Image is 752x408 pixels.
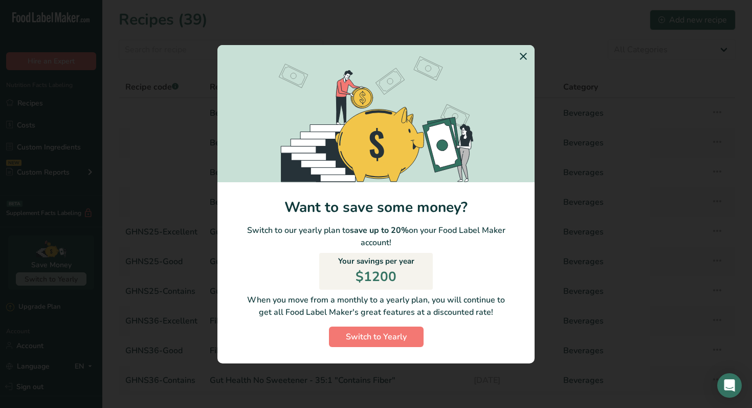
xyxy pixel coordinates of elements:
h1: Want to save some money? [217,199,535,216]
button: Switch to Yearly [329,327,424,347]
p: $1200 [356,267,396,287]
p: When you move from a monthly to a yearly plan, you will continue to get all Food Label Maker's gr... [226,294,526,318]
b: save up to 20% [350,225,409,236]
span: Switch to Yearly [346,331,407,343]
p: Your savings per year [338,255,414,267]
p: Switch to our yearly plan to on your Food Label Maker account! [217,224,535,249]
div: Open Intercom Messenger [717,373,742,398]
